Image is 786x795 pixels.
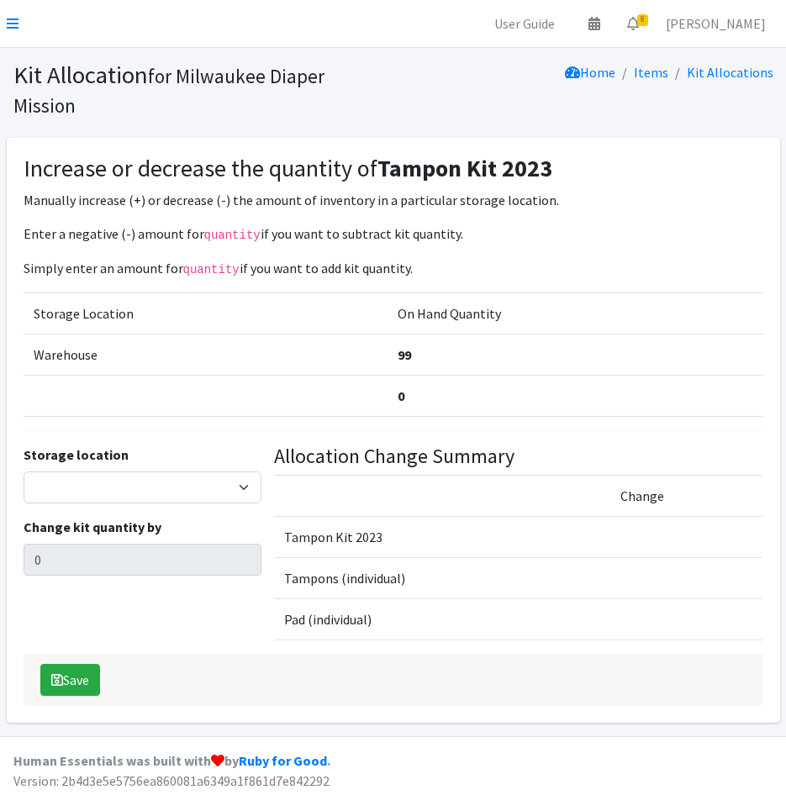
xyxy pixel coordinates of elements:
[204,229,261,242] code: quantity
[13,61,388,118] h1: Kit Allocation
[24,292,388,334] td: Storage Location
[274,599,610,640] td: Pad (individual)
[13,772,330,789] span: Version: 2b4d3e5e5756ea860081a6349a1f861d7e842292
[24,155,763,183] h3: Increase or decrease the quantity of
[388,292,762,334] td: On Hand Quantity
[614,7,652,40] a: 8
[24,334,388,375] td: Warehouse
[398,387,404,404] strong: 0
[24,190,763,210] p: Manually increase (+) or decrease (-) the amount of inventory in a particular storage location.
[24,517,161,537] label: Change kit quantity by
[24,258,763,279] p: Simply enter an amount for if you want to add kit quantity.
[398,346,411,363] strong: 99
[239,752,327,769] a: Ruby for Good
[274,445,763,469] h4: Allocation Change Summary
[377,153,552,183] strong: Tampon Kit 2023
[637,14,648,26] span: 8
[687,64,773,81] a: Kit Allocations
[652,7,779,40] a: [PERSON_NAME]
[565,64,615,81] a: Home
[481,7,568,40] a: User Guide
[13,752,330,769] strong: Human Essentials was built with by .
[13,64,324,118] small: for Milwaukee Diaper Mission
[274,517,610,558] td: Tampon Kit 2023
[610,476,762,517] td: Change
[40,664,100,696] button: Save
[24,445,129,465] label: Storage location
[274,558,610,599] td: Tampons (individual)
[24,224,763,245] p: Enter a negative (-) amount for if you want to subtract kit quantity.
[634,64,668,81] a: Items
[183,263,240,276] code: quantity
